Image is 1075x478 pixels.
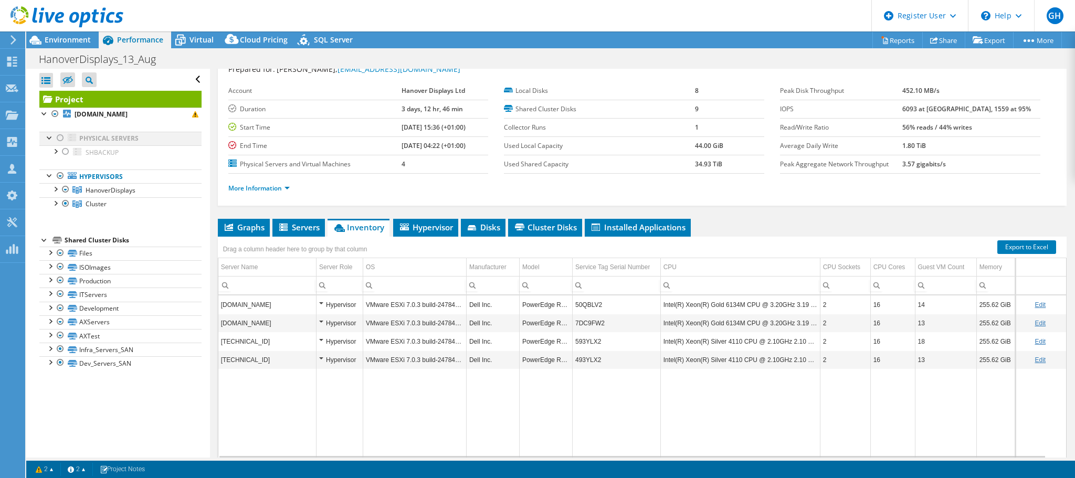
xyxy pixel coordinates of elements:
[278,222,320,232] span: Servers
[86,186,135,195] span: HanoverDisplays
[319,335,360,348] div: Hypervisor
[39,169,202,183] a: Hypervisors
[338,64,460,74] a: [EMAIL_ADDRESS][DOMAIN_NAME]
[519,332,572,350] td: Column Model, Value PowerEdge R640
[220,242,370,257] div: Drag a column header here to group by that column
[997,240,1056,254] a: Export to Excel
[1013,32,1062,48] a: More
[1035,338,1046,345] a: Edit
[466,350,519,369] td: Column Manufacturer, Value Dell Inc.
[317,276,363,294] td: Column Server Role, Filter cell
[915,258,976,277] td: Guest VM Count Column
[572,276,660,294] td: Column Service Tag Serial Number, Filter cell
[319,261,352,273] div: Server Role
[319,317,360,330] div: Hypervisor
[39,329,202,343] a: AXTest
[1035,320,1046,327] a: Edit
[39,315,202,329] a: AXServers
[228,64,275,74] label: Prepared for:
[39,145,202,159] a: SHBACKUP
[1035,356,1046,364] a: Edit
[39,356,202,370] a: Dev_Servers_SAN
[466,276,519,294] td: Column Manufacturer, Filter cell
[976,314,1015,332] td: Column Memory, Value 255.62 GiB
[572,258,660,277] td: Service Tag Serial Number Column
[218,350,317,369] td: Column Server Name, Value 10.40.0.8
[1035,301,1046,309] a: Edit
[469,261,507,273] div: Manufacturer
[75,110,128,119] b: [DOMAIN_NAME]
[333,222,384,232] span: Inventory
[228,122,402,133] label: Start Time
[228,184,290,193] a: More Information
[519,276,572,294] td: Column Model, Filter cell
[466,258,519,277] td: Manufacturer Column
[519,314,572,332] td: Column Model, Value PowerEdge R640
[218,276,317,294] td: Column Server Name, Filter cell
[519,350,572,369] td: Column Model, Value PowerEdge R640
[240,35,288,45] span: Cloud Pricing
[872,32,923,48] a: Reports
[915,295,976,314] td: Column Guest VM Count, Value 14
[981,11,990,20] svg: \n
[504,122,694,133] label: Collector Runs
[39,302,202,315] a: Development
[660,295,820,314] td: Column CPU, Value Intel(R) Xeon(R) Gold 6134M CPU @ 3.20GHz 3.19 GHz
[314,35,353,45] span: SQL Server
[402,104,463,113] b: 3 days, 12 hr, 46 min
[695,160,722,168] b: 34.93 TiB
[695,141,723,150] b: 44.00 GiB
[466,295,519,314] td: Column Manufacturer, Value Dell Inc.
[39,197,202,211] a: Cluster
[39,343,202,356] a: Infra_Servers_SAN
[363,258,466,277] td: OS Column
[363,332,466,350] td: Column OS, Value VMware ESXi 7.0.3 build-24784741
[820,314,870,332] td: Column CPU Sockets, Value 2
[363,276,466,294] td: Column OS, Filter cell
[1047,7,1063,24] span: GH
[915,350,976,369] td: Column Guest VM Count, Value 13
[820,350,870,369] td: Column CPU Sockets, Value 2
[572,314,660,332] td: Column Service Tag Serial Number, Value 7DC9FW2
[86,199,107,208] span: Cluster
[39,108,202,121] a: [DOMAIN_NAME]
[902,141,926,150] b: 1.80 TiB
[976,350,1015,369] td: Column Memory, Value 255.62 GiB
[695,104,699,113] b: 9
[504,104,694,114] label: Shared Cluster Disks
[39,260,202,274] a: ISOImages
[965,32,1014,48] a: Export
[663,261,677,273] div: CPU
[915,276,976,294] td: Column Guest VM Count, Filter cell
[363,350,466,369] td: Column OS, Value VMware ESXi 7.0.3 build-24784741
[86,148,119,157] span: SHBACKUP
[820,258,870,277] td: CPU Sockets Column
[319,354,360,366] div: Hypervisor
[228,104,402,114] label: Duration
[317,258,363,277] td: Server Role Column
[780,141,902,151] label: Average Daily Write
[317,295,363,314] td: Column Server Role, Value Hypervisor
[366,261,375,273] div: OS
[823,261,860,273] div: CPU Sockets
[870,258,915,277] td: CPU Cores Column
[902,104,1031,113] b: 6093 at [GEOGRAPHIC_DATA], 1559 at 95%
[402,141,466,150] b: [DATE] 04:22 (+01:00)
[228,141,402,151] label: End Time
[780,104,902,114] label: IOPS
[221,261,258,273] div: Server Name
[402,123,466,132] b: [DATE] 15:36 (+01:00)
[223,222,265,232] span: Graphs
[915,314,976,332] td: Column Guest VM Count, Value 13
[218,295,317,314] td: Column Server Name, Value esx50qblv2.hanoverdisplays.com
[870,314,915,332] td: Column CPU Cores, Value 16
[504,159,694,169] label: Used Shared Capacity
[39,247,202,260] a: Files
[513,222,577,232] span: Cluster Disks
[60,463,93,476] a: 2
[575,261,650,273] div: Service Tag Serial Number
[780,122,902,133] label: Read/Write Ratio
[902,160,946,168] b: 3.57 gigabits/s
[34,54,172,65] h1: HanoverDisplays_13_Aug
[519,295,572,314] td: Column Model, Value PowerEdge R640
